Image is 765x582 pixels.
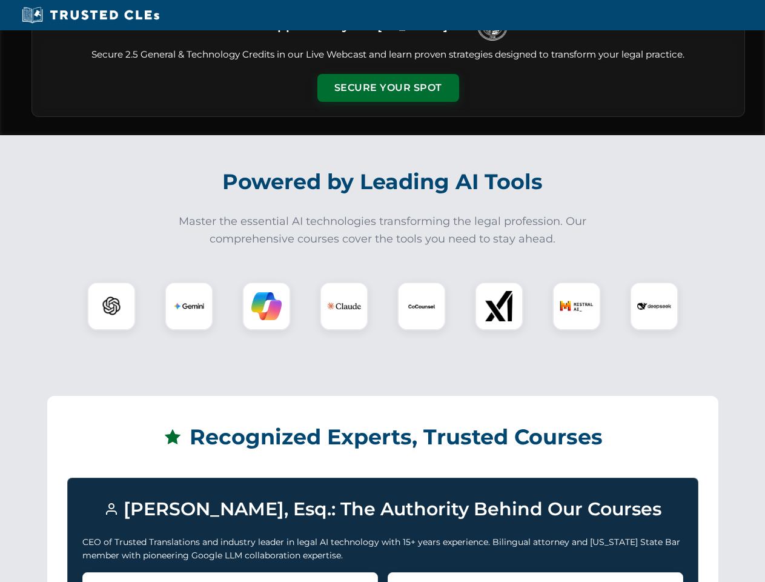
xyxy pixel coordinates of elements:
[171,213,595,248] p: Master the essential AI technologies transforming the legal profession. Our comprehensive courses...
[327,289,361,323] img: Claude Logo
[94,289,129,324] img: ChatGPT Logo
[47,48,730,62] p: Secure 2.5 General & Technology Credits in our Live Webcast and learn proven strategies designed ...
[87,282,136,330] div: ChatGPT
[82,535,683,563] p: CEO of Trusted Translations and industry leader in legal AI technology with 15+ years experience....
[82,493,683,526] h3: [PERSON_NAME], Esq.: The Authority Behind Our Courses
[560,289,594,323] img: Mistral AI Logo
[630,282,678,330] div: DeepSeek
[18,6,163,24] img: Trusted CLEs
[484,291,514,321] img: xAI Logo
[475,282,523,330] div: xAI
[251,291,282,321] img: Copilot Logo
[552,282,601,330] div: Mistral AI
[165,282,213,330] div: Gemini
[317,74,459,102] button: Secure Your Spot
[67,416,698,458] h2: Recognized Experts, Trusted Courses
[242,282,291,330] div: Copilot
[397,282,446,330] div: CoCounsel
[406,291,437,321] img: CoCounsel Logo
[320,282,368,330] div: Claude
[637,289,671,323] img: DeepSeek Logo
[174,291,204,321] img: Gemini Logo
[47,161,718,203] h2: Powered by Leading AI Tools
